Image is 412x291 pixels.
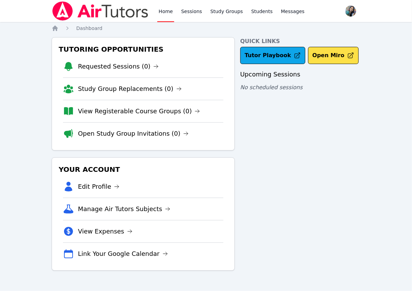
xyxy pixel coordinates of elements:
[76,25,103,32] a: Dashboard
[78,204,171,214] a: Manage Air Tutors Subjects
[78,84,182,94] a: Study Group Replacements (0)
[78,249,168,259] a: Link Your Google Calendar
[78,182,120,191] a: Edit Profile
[281,8,305,15] span: Messages
[52,1,149,21] img: Air Tutors
[57,163,229,176] h3: Your Account
[240,47,305,64] a: Tutor Playbook
[78,106,200,116] a: View Registerable Course Groups (0)
[52,25,361,32] nav: Breadcrumb
[308,47,359,64] button: Open Miro
[78,129,189,138] a: Open Study Group Invitations (0)
[78,62,159,71] a: Requested Sessions (0)
[240,37,361,45] h4: Quick Links
[57,43,229,55] h3: Tutoring Opportunities
[240,70,361,79] h3: Upcoming Sessions
[240,84,303,91] span: No scheduled sessions
[76,25,103,31] span: Dashboard
[78,227,133,236] a: View Expenses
